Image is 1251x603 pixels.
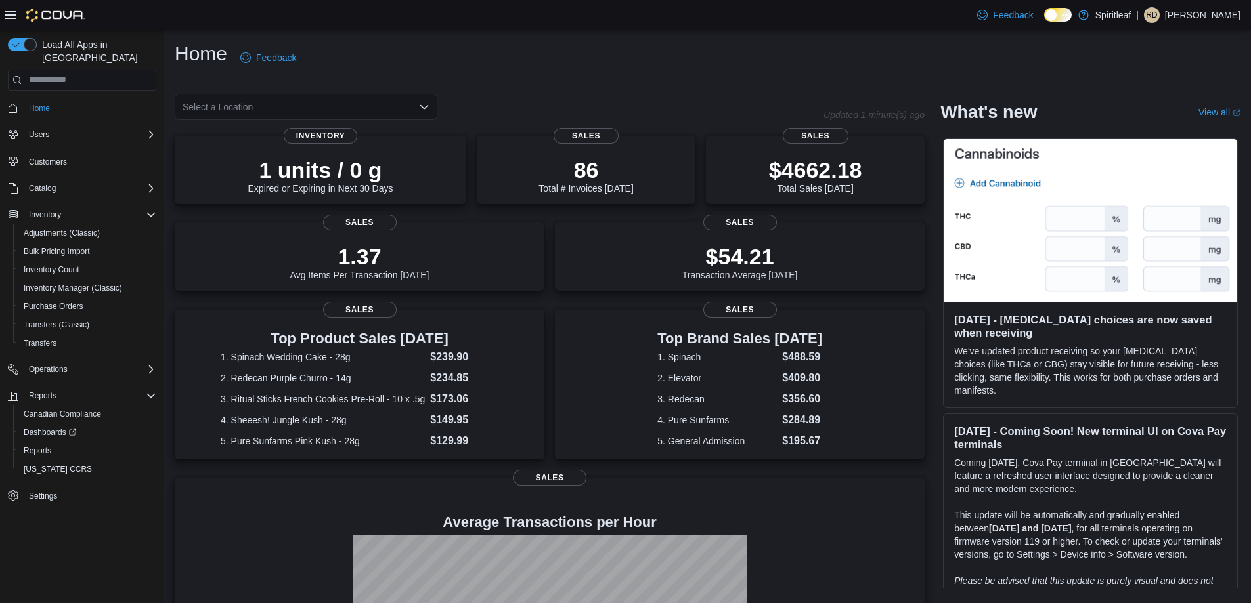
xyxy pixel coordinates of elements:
[703,302,777,318] span: Sales
[24,320,89,330] span: Transfers (Classic)
[284,128,357,144] span: Inventory
[24,488,156,504] span: Settings
[18,425,156,440] span: Dashboards
[256,51,296,64] span: Feedback
[235,45,301,71] a: Feedback
[657,331,822,346] h3: Top Brand Sales [DATE]
[1198,107,1240,117] a: View allExternal link
[13,405,162,423] button: Canadian Compliance
[954,425,1227,451] h3: [DATE] - Coming Soon! New terminal UI on Cova Pay terminals
[18,317,156,333] span: Transfers (Classic)
[221,371,425,385] dt: 2. Redecan Purple Churro - 14g
[782,433,822,449] dd: $195.67
[26,9,85,22] img: Cova
[1233,109,1240,117] svg: External link
[24,464,92,474] span: [US_STATE] CCRS
[782,391,822,407] dd: $356.60
[419,102,429,112] button: Open list of options
[18,262,156,278] span: Inventory Count
[954,575,1214,599] em: Please be advised that this update is purely visual and does not impact payment functionality.
[24,207,156,222] span: Inventory
[1144,7,1160,23] div: Ravi D
[18,299,89,314] a: Purchase Orders
[3,152,162,171] button: Customers
[18,443,56,459] a: Reports
[954,456,1227,495] p: Coming [DATE], Cova Pay terminal in [GEOGRAPHIC_DATA] will feature a refreshed user interface des...
[18,280,156,296] span: Inventory Manager (Classic)
[13,460,162,478] button: [US_STATE] CCRS
[18,406,106,422] a: Canadian Compliance
[954,313,1227,339] h3: [DATE] - [MEDICAL_DATA] choices are now saved when receiving
[24,207,66,222] button: Inventory
[29,129,49,140] span: Users
[657,434,777,447] dt: 5. General Admission
[1136,7,1139,23] p: |
[18,425,81,440] a: Dashboards
[513,470,586,486] span: Sales
[13,260,162,279] button: Inventory Count
[1044,8,1072,22] input: Dark Mode
[24,388,156,404] span: Reports
[430,370,498,386] dd: $234.85
[24,488,62,504] a: Settings
[3,179,162,198] button: Catalog
[323,215,397,230] span: Sales
[18,461,156,477] span: Washington CCRS
[29,209,61,220] span: Inventory
[24,100,55,116] a: Home
[18,243,95,259] a: Bulk Pricing Import
[3,386,162,405] button: Reports
[290,243,429,280] div: Avg Items Per Transaction [DATE]
[24,388,62,404] button: Reports
[682,243,798,280] div: Transaction Average [DATE]
[24,301,83,312] span: Purchase Orders
[24,409,101,419] span: Canadian Compliance
[24,283,122,293] span: Inventory Manager (Classic)
[248,157,393,194] div: Expired or Expiring in Next 30 Days
[24,153,156,169] span: Customers
[18,317,95,333] a: Transfers (Classic)
[657,392,777,405] dt: 3. Redecan
[3,360,162,379] button: Operations
[538,157,633,194] div: Total # Invoices [DATE]
[782,412,822,428] dd: $284.89
[18,280,127,296] a: Inventory Manager (Classic)
[430,412,498,428] dd: $149.95
[24,228,100,238] span: Adjustments (Classic)
[29,157,67,167] span: Customers
[175,41,227,67] h1: Home
[954,344,1227,397] p: We've updated product receiving so your [MEDICAL_DATA] choices (like THCa or CBG) stay visible fo...
[430,433,498,449] dd: $129.99
[24,246,90,257] span: Bulk Pricing Import
[29,103,50,114] span: Home
[13,224,162,242] button: Adjustments (Classic)
[13,423,162,442] a: Dashboards
[783,128,848,144] span: Sales
[18,461,97,477] a: [US_STATE] CCRS
[24,127,55,142] button: Users
[13,279,162,297] button: Inventory Manager (Classic)
[29,364,68,375] span: Operations
[13,242,162,260] button: Bulk Pricing Import
[1165,7,1240,23] p: [PERSON_NAME]
[221,331,498,346] h3: Top Product Sales [DATE]
[24,180,156,196] span: Catalog
[954,509,1227,561] p: This update will be automatically and gradually enabled between , for all terminals operating on ...
[769,157,862,194] div: Total Sales [DATE]
[1146,7,1157,23] span: RD
[221,434,425,447] dt: 5. Pure Sunfarms Pink Kush - 28g
[823,110,925,120] p: Updated 1 minute(s) ago
[18,225,156,241] span: Adjustments (Classic)
[221,392,425,405] dt: 3. Ritual Sticks French Cookies Pre-Roll - 10 x .5g
[703,215,777,230] span: Sales
[248,157,393,183] p: 1 units / 0 g
[538,157,633,183] p: 86
[989,523,1071,533] strong: [DATE] and [DATE]
[3,98,162,117] button: Home
[3,486,162,505] button: Settings
[782,370,822,386] dd: $409.80
[657,371,777,385] dt: 2. Elevator
[18,262,85,278] a: Inventory Count
[13,442,162,460] button: Reports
